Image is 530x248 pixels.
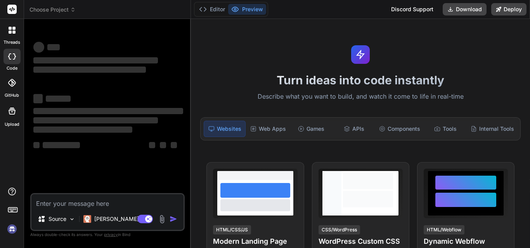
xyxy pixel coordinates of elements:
img: Claude 4 Sonnet [83,215,91,223]
div: Games [291,121,332,137]
div: APIs [333,121,374,137]
span: ‌ [33,108,183,114]
label: code [7,65,17,72]
p: Describe what you want to build, and watch it come to life in real-time [196,92,525,102]
span: ‌ [43,142,80,148]
span: ‌ [160,142,166,148]
img: attachment [158,215,166,224]
img: Pick Models [69,216,75,222]
label: GitHub [5,92,19,99]
div: Web Apps [247,121,289,137]
img: icon [170,215,177,223]
span: ‌ [33,42,44,53]
label: Upload [5,121,19,128]
h4: WordPress Custom CSS [319,236,403,247]
span: ‌ [33,57,158,63]
div: Websites [204,121,246,137]
div: Components [376,121,423,137]
button: Deploy [491,3,527,15]
span: Choose Project [29,6,76,14]
label: threads [3,39,20,46]
span: ‌ [171,142,177,148]
div: HTML/Webflow [424,225,464,234]
span: ‌ [46,96,71,102]
span: ‌ [33,127,132,133]
span: ‌ [33,67,146,73]
img: signin [5,222,19,236]
span: ‌ [33,117,158,123]
p: Always double-check its answers. Your in Bind [30,231,185,238]
div: Tools [425,121,466,137]
div: Discord Support [386,3,438,15]
h1: Turn ideas into code instantly [196,73,525,87]
button: Editor [196,4,228,15]
button: Download [443,3,487,15]
div: CSS/WordPress [319,225,360,234]
span: ‌ [33,94,43,103]
h4: Modern Landing Page [213,236,297,247]
div: HTML/CSS/JS [213,225,251,234]
span: ‌ [149,142,155,148]
button: Preview [228,4,266,15]
p: Source [48,215,66,223]
span: ‌ [47,44,60,50]
span: ‌ [33,142,40,148]
div: Internal Tools [468,121,517,137]
p: [PERSON_NAME] 4 S.. [94,215,152,223]
span: privacy [104,232,118,237]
